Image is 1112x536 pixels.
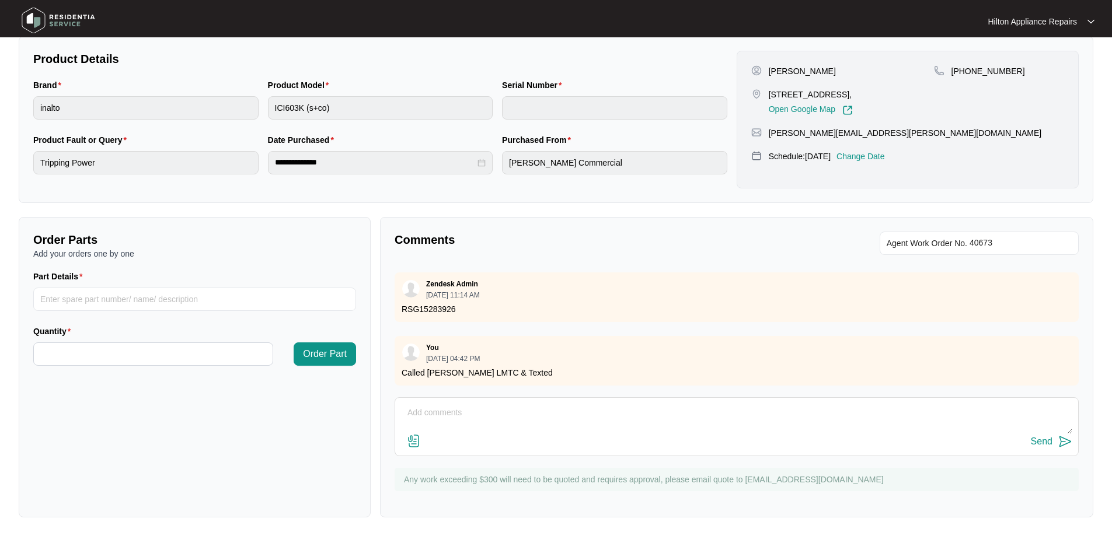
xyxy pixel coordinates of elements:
[502,96,727,120] input: Serial Number
[426,292,480,299] p: [DATE] 11:14 AM
[887,236,967,250] span: Agent Work Order No.
[769,150,831,162] p: Schedule: [DATE]
[769,105,853,115] a: Open Google Map
[33,51,727,67] p: Product Details
[395,232,728,248] p: Comments
[268,79,334,91] label: Product Model
[842,105,853,115] img: Link-External
[18,3,99,38] img: residentia service logo
[751,65,762,76] img: user-pin
[769,89,853,100] p: [STREET_ADDRESS],
[402,367,1072,379] p: Called [PERSON_NAME] LMTC & Texted
[33,96,259,120] input: Brand
[1031,436,1052,447] div: Send
[970,236,1072,250] input: Add Agent Work Order No.
[951,66,1025,76] span: [PHONE_NUMBER]
[33,134,131,146] label: Product Fault or Query
[751,150,762,161] img: map-pin
[33,79,66,91] label: Brand
[33,232,356,248] p: Order Parts
[751,127,762,138] img: map-pin
[402,303,1072,315] p: RSG15283926
[502,134,576,146] label: Purchased From
[769,127,1042,139] p: [PERSON_NAME][EMAIL_ADDRESS][PERSON_NAME][DOMAIN_NAME]
[751,89,762,99] img: map-pin
[769,65,836,77] p: [PERSON_NAME]
[1058,435,1072,449] img: send-icon.svg
[33,325,75,337] label: Quantity
[33,288,356,311] input: Part Details
[426,343,439,352] p: You
[402,344,420,361] img: user.svg
[934,65,944,76] img: map-pin
[502,151,727,174] input: Purchased From
[33,151,259,174] input: Product Fault or Query
[34,343,273,365] input: Quantity
[988,16,1077,27] p: Hilton Appliance Repairs
[407,434,421,448] img: file-attachment-doc.svg
[402,280,420,297] img: user.svg
[33,248,356,260] p: Add your orders one by one
[275,156,476,169] input: Date Purchased
[33,271,88,282] label: Part Details
[404,474,1073,485] p: Any work exceeding $300 will need to be quoted and requires approval, please email quote to [EMAI...
[294,342,356,366] button: Order Part
[836,150,885,162] p: Change Date
[268,134,339,146] label: Date Purchased
[1031,434,1072,450] button: Send
[1087,19,1094,24] img: dropdown arrow
[502,79,566,91] label: Serial Number
[303,347,347,361] span: Order Part
[426,279,478,289] p: Zendesk Admin
[426,355,480,362] p: [DATE] 04:42 PM
[268,96,493,120] input: Product Model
